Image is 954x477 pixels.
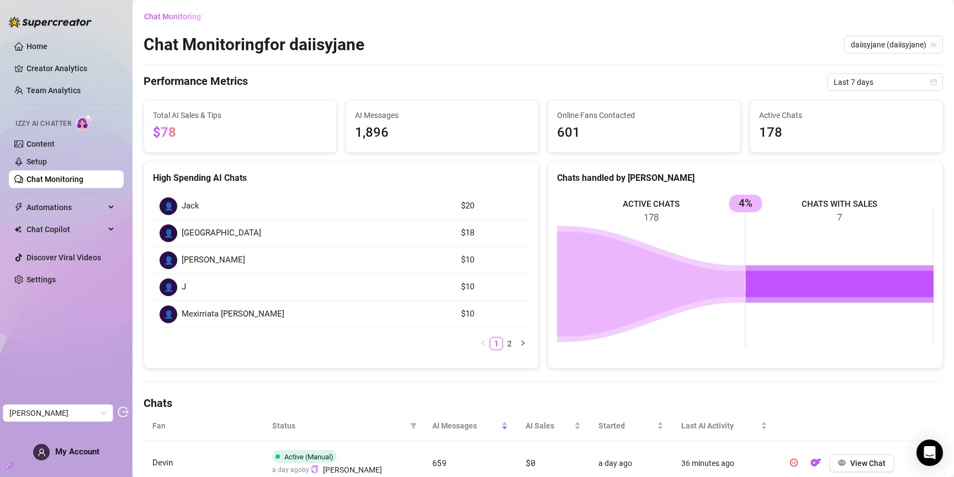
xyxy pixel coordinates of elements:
[461,254,523,267] article: $10
[323,464,382,476] span: [PERSON_NAME]
[26,221,105,238] span: Chat Copilot
[14,203,23,212] span: thunderbolt
[182,281,186,294] span: J
[476,337,490,350] button: left
[272,466,381,474] span: a day ago by
[790,459,798,467] span: pause-circle
[916,440,943,466] div: Open Intercom Messenger
[26,199,105,216] span: Automations
[152,458,173,468] span: Devin
[15,119,71,129] span: Izzy AI Chatter
[14,226,22,233] img: Chat Copilot
[26,157,47,166] a: Setup
[517,411,589,441] th: AI Sales
[851,36,936,53] span: daiisyjane (daiisyjane)
[26,60,115,77] a: Creator Analytics
[272,420,406,432] span: Status
[38,448,46,457] span: user
[432,457,447,468] span: 659
[526,420,571,432] span: AI Sales
[153,171,529,185] div: High Spending AI Chats
[9,17,92,28] img: logo-BBDzfeDw.svg
[461,308,523,321] article: $10
[516,337,529,350] li: Next Page
[807,454,825,472] button: OF
[76,114,93,130] img: AI Chatter
[503,337,516,350] li: 2
[182,227,261,240] span: [GEOGRAPHIC_DATA]
[144,395,943,411] h4: Chats
[490,337,503,350] li: 1
[153,109,327,121] span: Total AI Sales & Tips
[144,8,210,25] button: Chat Monitoring
[160,251,177,269] div: 👤
[834,74,936,90] span: Last 7 days
[759,122,934,143] span: 178
[355,109,529,121] span: AI Messages
[26,253,101,262] a: Discover Viral Videos
[9,405,107,421] span: Riley Hasken
[461,200,523,213] article: $20
[850,459,886,468] span: View Chat
[160,224,177,242] div: 👤
[284,453,333,461] span: Active (Manual)
[516,337,529,350] button: right
[144,12,201,21] span: Chat Monitoring
[672,411,776,441] th: Last AI Activity
[759,109,934,121] span: Active Chats
[681,420,759,432] span: Last AI Activity
[26,175,83,184] a: Chat Monitoring
[810,457,821,468] img: OF
[838,459,846,467] span: eye
[6,462,13,469] span: build
[490,337,502,350] a: 1
[598,420,655,432] span: Started
[311,465,318,474] button: Copy Teammate ID
[26,275,56,284] a: Settings
[182,254,245,267] span: [PERSON_NAME]
[144,411,263,441] th: Fan
[144,73,248,91] h4: Performance Metrics
[829,454,894,472] button: View Chat
[408,417,419,434] span: filter
[153,125,176,140] span: $78
[526,457,535,468] span: $0
[557,171,934,185] div: Chats handled by [PERSON_NAME]
[520,340,526,346] span: right
[355,122,529,143] span: 1,896
[590,411,672,441] th: Started
[557,109,732,121] span: Online Fans Contacted
[461,227,523,240] article: $18
[55,447,99,457] span: My Account
[26,42,47,51] a: Home
[182,200,199,213] span: Jack
[432,420,500,432] span: AI Messages
[26,86,81,95] a: Team Analytics
[410,422,417,429] span: filter
[480,340,486,346] span: left
[144,34,364,55] h2: Chat Monitoring for daiisyjane
[461,281,523,294] article: $10
[476,337,490,350] li: Previous Page
[160,306,177,323] div: 👤
[160,278,177,296] div: 👤
[504,337,516,350] a: 2
[311,465,318,473] span: copy
[160,197,177,215] div: 👤
[930,79,937,85] span: calendar
[557,122,732,143] span: 601
[182,308,284,321] span: Mexirriata [PERSON_NAME]
[807,461,825,470] a: OF
[26,140,55,148] a: Content
[118,406,129,417] span: logout
[930,41,937,48] span: team
[423,411,517,441] th: AI Messages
